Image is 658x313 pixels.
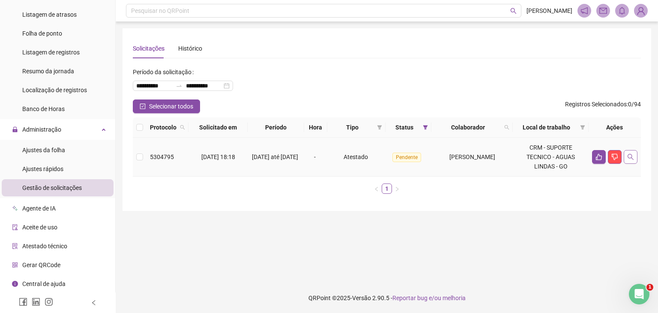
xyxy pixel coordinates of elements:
[578,121,587,134] span: filter
[22,30,62,37] span: Folha de ponto
[22,205,56,212] span: Agente de IA
[377,125,382,130] span: filter
[580,125,585,130] span: filter
[344,153,368,160] span: Atestado
[580,7,588,15] span: notification
[12,224,18,230] span: audit
[133,44,164,53] div: Solicitações
[22,147,65,153] span: Ajustes da folha
[22,262,60,268] span: Gerar QRCode
[22,11,77,18] span: Listagem de atrasos
[510,8,517,14] span: search
[248,117,304,138] th: Período
[392,184,402,194] button: right
[618,7,626,15] span: bell
[314,153,316,160] span: -
[592,123,637,132] div: Ações
[611,153,618,160] span: dislike
[22,49,80,56] span: Listagem de registros
[45,298,53,306] span: instagram
[504,125,509,130] span: search
[627,153,634,160] span: search
[22,105,65,112] span: Banco de Horas
[374,187,379,192] span: left
[22,224,57,231] span: Aceite de uso
[176,82,182,89] span: swap-right
[382,184,392,193] a: 1
[12,243,18,249] span: solution
[150,123,176,132] span: Protocolo
[176,82,182,89] span: to
[502,121,511,134] span: search
[371,184,382,194] li: Página anterior
[565,99,641,113] span: : 0 / 94
[252,153,298,160] span: [DATE] até [DATE]
[435,123,501,132] span: Colaborador
[595,153,602,160] span: like
[382,184,392,194] li: 1
[12,262,18,268] span: qrcode
[526,6,572,15] span: [PERSON_NAME]
[629,284,649,304] iframe: Intercom live chat
[22,166,63,172] span: Ajustes rápidos
[178,121,187,134] span: search
[19,298,27,306] span: facebook
[375,121,384,134] span: filter
[116,283,658,313] footer: QRPoint © 2025 - 2.90.5 -
[91,300,97,306] span: left
[513,138,589,177] td: CRM - SUPORTE TECNICO - AGUAS LINDAS - GO
[599,7,607,15] span: mail
[646,284,653,291] span: 1
[22,68,74,75] span: Resumo da jornada
[178,44,202,53] div: Histórico
[150,153,174,160] span: 5304795
[392,153,421,162] span: Pendente
[12,281,18,287] span: info-circle
[371,184,382,194] button: left
[22,280,66,287] span: Central de ajuda
[331,123,374,132] span: Tipo
[201,153,235,160] span: [DATE] 18:18
[22,243,67,250] span: Atestado técnico
[304,117,327,138] th: Hora
[392,184,402,194] li: Próxima página
[392,295,466,301] span: Reportar bug e/ou melhoria
[421,121,430,134] span: filter
[22,184,82,191] span: Gestão de solicitações
[634,4,647,17] img: 90586
[180,125,185,130] span: search
[449,153,495,160] span: [PERSON_NAME]
[423,125,428,130] span: filter
[22,87,87,93] span: Localização de registros
[516,123,577,132] span: Local de trabalho
[352,295,371,301] span: Versão
[133,65,197,79] label: Período da solicitação
[389,123,419,132] span: Status
[188,117,248,138] th: Solicitado em
[22,126,61,133] span: Administração
[395,187,400,192] span: right
[32,298,40,306] span: linkedin
[12,126,18,132] span: lock
[133,99,200,113] button: Selecionar todos
[565,101,627,108] span: Registros Selecionados
[149,102,193,111] span: Selecionar todos
[140,103,146,109] span: check-square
